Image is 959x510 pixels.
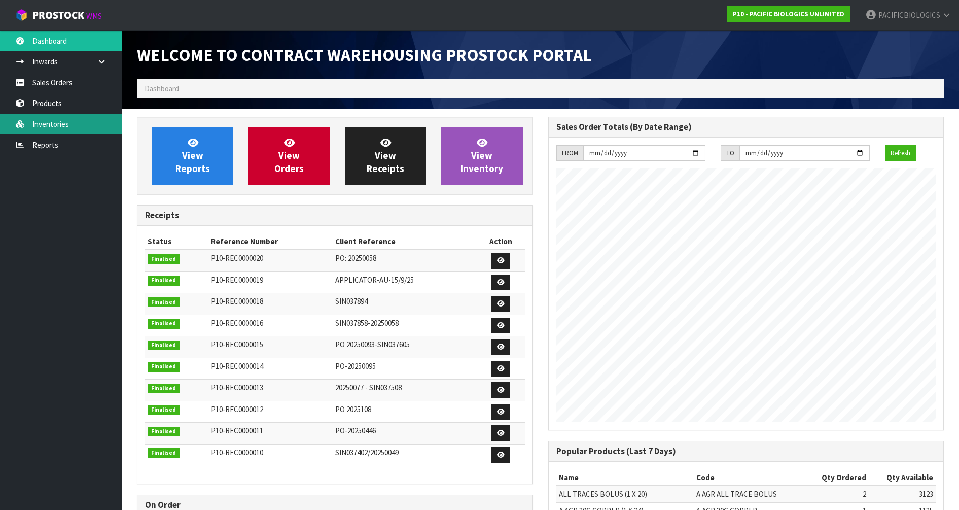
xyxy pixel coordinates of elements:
span: Dashboard [145,84,179,93]
span: P10-REC0000011 [211,426,263,435]
small: WMS [86,11,102,21]
th: Name [556,469,694,486]
span: SIN037402/20250049 [335,448,399,457]
a: ViewReports [152,127,233,185]
span: PO-20250446 [335,426,376,435]
img: cube-alt.png [15,9,28,21]
span: View Reports [175,137,210,175]
th: Client Reference [333,233,477,250]
span: Finalised [148,448,180,458]
th: Status [145,233,208,250]
span: Finalised [148,319,180,329]
span: Finalised [148,276,180,286]
td: 2 [804,486,869,502]
span: Finalised [148,254,180,264]
a: ViewInventory [441,127,522,185]
th: Reference Number [208,233,333,250]
h3: Receipts [145,211,525,220]
strong: P10 - PACIFIC BIOLOGICS UNLIMITED [733,10,844,18]
span: P10-REC0000016 [211,318,263,328]
th: Qty Ordered [804,469,869,486]
span: P10-REC0000020 [211,253,263,263]
span: P10-REC0000010 [211,448,263,457]
div: TO [721,145,739,161]
a: ViewOrders [248,127,330,185]
span: Finalised [148,405,180,415]
td: A AGR ALL TRACE BOLUS [694,486,804,502]
span: 20250077 - SIN037508 [335,383,402,392]
th: Qty Available [869,469,936,486]
h3: On Order [145,500,525,510]
td: ALL TRACES BOLUS (1 X 20) [556,486,694,502]
span: ProStock [32,9,84,22]
span: SIN037894 [335,296,368,306]
span: APPLICATOR-AU-15/9/25 [335,275,414,285]
div: FROM [556,145,583,161]
h3: Popular Products (Last 7 Days) [556,447,936,456]
span: View Receipts [367,137,404,175]
th: Code [694,469,804,486]
span: Finalised [148,362,180,372]
span: P10-REC0000015 [211,339,263,349]
td: 3123 [869,486,936,502]
span: SIN037858-20250058 [335,318,399,328]
span: PACIFICBIOLOGICS [878,10,940,20]
span: P10-REC0000019 [211,275,263,285]
span: PO-20250095 [335,361,376,371]
span: P10-REC0000013 [211,383,263,392]
button: Refresh [885,145,916,161]
span: Finalised [148,297,180,308]
span: Finalised [148,427,180,437]
th: Action [477,233,525,250]
span: Finalised [148,341,180,351]
span: View Orders [274,137,304,175]
span: PO 20250093-SIN037605 [335,339,410,349]
span: Welcome to Contract Warehousing ProStock Portal [137,44,592,65]
a: ViewReceipts [345,127,426,185]
span: P10-REC0000018 [211,296,263,306]
span: P10-REC0000014 [211,361,263,371]
h3: Sales Order Totals (By Date Range) [556,122,936,132]
span: Finalised [148,384,180,394]
span: PO 2025108 [335,404,371,414]
span: View Inventory [460,137,503,175]
span: P10-REC0000012 [211,404,263,414]
span: PO: 20250058 [335,253,376,263]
